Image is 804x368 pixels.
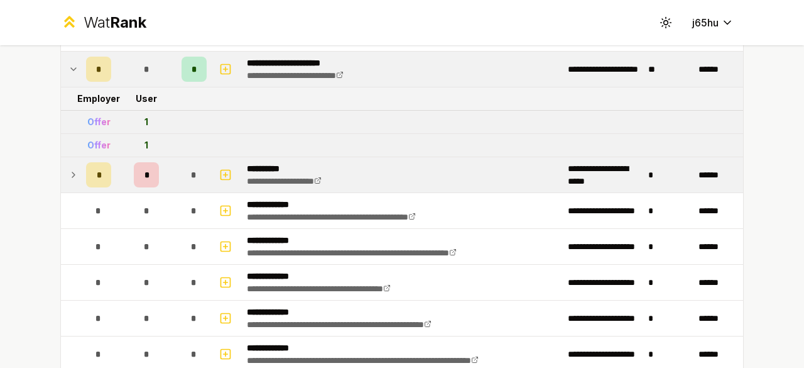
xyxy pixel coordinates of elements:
[144,139,148,152] div: 1
[84,13,146,33] div: Wat
[116,87,177,110] td: User
[144,116,148,128] div: 1
[60,13,146,33] a: WatRank
[682,11,744,34] button: j65hu
[110,13,146,31] span: Rank
[87,116,111,128] div: Offer
[81,87,116,110] td: Employer
[87,139,111,152] div: Offer
[692,15,719,30] span: j65hu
